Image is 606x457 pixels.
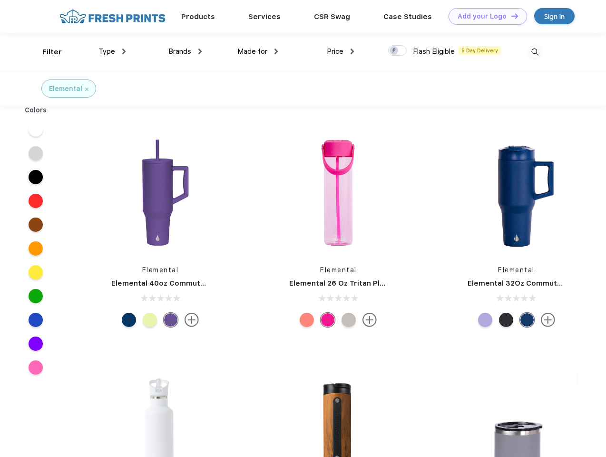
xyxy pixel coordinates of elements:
[289,279,447,288] a: Elemental 26 Oz Tritan Plastic Water Bottle
[185,313,199,327] img: more.svg
[314,12,350,21] a: CSR Swag
[248,12,281,21] a: Services
[85,88,88,91] img: filter_cancel.svg
[458,12,507,20] div: Add your Logo
[320,266,357,274] a: Elemental
[459,46,501,55] span: 5 Day Delivery
[351,49,354,54] img: dropdown.png
[321,313,335,327] div: Hot pink
[181,12,215,21] a: Products
[237,47,267,56] span: Made for
[362,313,377,327] img: more.svg
[413,47,455,56] span: Flash Eligible
[498,266,535,274] a: Elemental
[342,313,356,327] div: Midnight Clear
[478,313,492,327] div: Lilac Tie Dye
[168,47,191,56] span: Brands
[499,313,513,327] div: Black
[534,8,575,24] a: Sign in
[327,47,343,56] span: Price
[541,313,555,327] img: more.svg
[57,8,168,25] img: fo%20logo%202.webp
[143,313,157,327] div: Sage mist
[97,129,224,256] img: func=resize&h=266
[122,49,126,54] img: dropdown.png
[42,47,62,58] div: Filter
[468,279,597,288] a: Elemental 32Oz Commuter Tumbler
[300,313,314,327] div: Cotton candy
[122,313,136,327] div: Navy
[511,13,518,19] img: DT
[527,44,543,60] img: desktop_search.svg
[49,84,82,94] div: Elemental
[274,49,278,54] img: dropdown.png
[453,129,580,256] img: func=resize&h=266
[98,47,115,56] span: Type
[544,11,565,22] div: Sign in
[18,105,54,115] div: Colors
[142,266,179,274] a: Elemental
[164,313,178,327] div: Purple
[198,49,202,54] img: dropdown.png
[275,129,401,256] img: func=resize&h=266
[111,279,240,288] a: Elemental 40oz Commuter Tumbler
[520,313,534,327] div: Navy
